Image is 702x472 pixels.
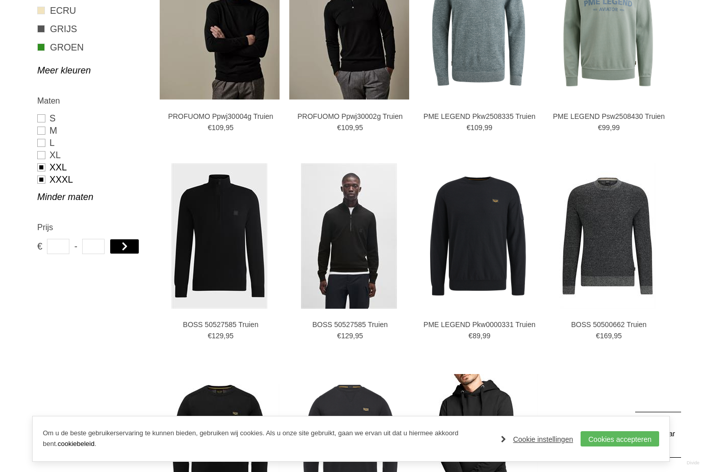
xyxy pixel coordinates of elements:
a: Meer kleuren [37,64,147,77]
span: 109 [341,123,353,132]
span: 99 [602,123,610,132]
a: XL [37,149,147,161]
img: BOSS 50527585 Truien [171,163,267,309]
a: PME LEGEND Psw2508430 Truien [553,112,665,121]
span: 95 [614,332,622,340]
a: XXXL [37,173,147,186]
span: € [337,332,341,340]
a: BOSS 50500662 Truien [553,320,665,329]
span: € [337,123,341,132]
a: GROEN [37,41,147,54]
a: ECRU [37,4,147,17]
span: 129 [341,332,353,340]
span: , [223,332,225,340]
img: BOSS 50527585 Truien [301,163,397,309]
a: BOSS 50527585 Truien [294,320,406,329]
p: Om u de beste gebruikerservaring te kunnen bieden, gebruiken wij cookies. Als u onze site gebruik... [43,428,491,450]
span: 89 [472,332,481,340]
span: 95 [225,123,234,132]
span: € [468,332,472,340]
a: Cookie instellingen [501,432,573,447]
span: € [208,332,212,340]
a: Minder maten [37,191,147,203]
span: € [466,123,470,132]
span: 99 [612,123,620,132]
img: PME LEGEND Pkw0000331 Truien [418,176,538,296]
a: S [37,112,147,125]
span: 109 [212,123,223,132]
h2: Maten [37,94,147,107]
span: , [612,332,614,340]
a: L [37,137,147,149]
span: , [610,123,612,132]
span: 95 [225,332,234,340]
span: € [208,123,212,132]
span: 109 [470,123,482,132]
span: 129 [212,332,223,340]
a: PME LEGEND Pkw0000331 Truien [423,320,536,329]
h2: Prijs [37,221,147,234]
a: cookiebeleid [58,440,94,448]
span: , [223,123,225,132]
a: Cookies accepteren [581,431,659,446]
span: , [353,332,355,340]
a: XXL [37,161,147,173]
span: - [74,239,78,254]
span: € [37,239,42,254]
span: , [481,332,483,340]
span: 169 [600,332,612,340]
span: 95 [355,332,363,340]
a: GRIJS [37,22,147,36]
span: 99 [483,332,491,340]
a: BOSS 50527585 Truien [165,320,277,329]
span: , [483,123,485,132]
img: BOSS 50500662 Truien [560,163,656,309]
span: , [353,123,355,132]
span: € [598,123,602,132]
a: PME LEGEND Pkw2508335 Truien [423,112,536,121]
a: Divide [687,457,699,469]
span: 99 [485,123,493,132]
a: PROFUOMO Ppwj30004g Truien [165,112,277,121]
a: PROFUOMO Ppwj30002g Truien [294,112,406,121]
span: 95 [355,123,363,132]
span: € [596,332,600,340]
a: Terug naar boven [635,412,681,458]
a: M [37,125,147,137]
